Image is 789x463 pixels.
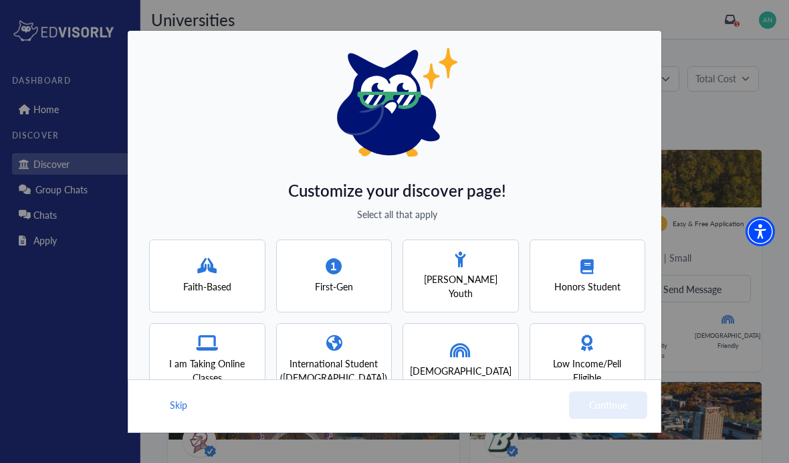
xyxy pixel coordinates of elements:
[542,357,634,385] span: Low Income/Pell Eligible
[410,364,512,378] span: [DEMOGRAPHIC_DATA]
[746,217,775,246] div: Accessibility Menu
[357,207,437,221] span: Select all that apply
[280,357,387,385] span: International Student ([DEMOGRAPHIC_DATA])
[161,357,253,385] span: I am Taking Online Classes
[183,280,231,294] span: Faith-Based
[168,391,189,419] button: Skip
[337,48,457,157] img: eddy logo
[554,280,621,294] span: Honors Student
[415,272,507,300] span: [PERSON_NAME] Youth
[288,178,506,202] span: Customize your discover page!
[315,280,353,294] span: First-Gen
